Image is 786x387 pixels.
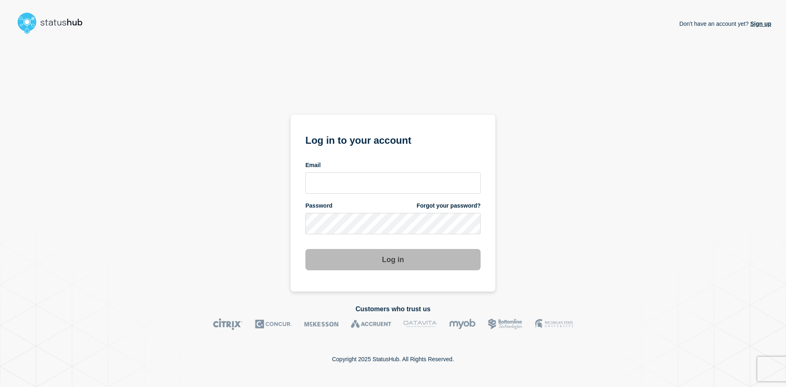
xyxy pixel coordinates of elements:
img: MSU logo [535,318,573,330]
p: Don't have an account yet? [679,14,771,34]
p: Copyright 2025 StatusHub. All Rights Reserved. [332,356,454,362]
span: Password [305,202,332,210]
img: Bottomline logo [488,318,523,330]
button: Log in [305,249,481,270]
img: Accruent logo [351,318,391,330]
img: Concur logo [255,318,292,330]
h1: Log in to your account [305,132,481,147]
img: myob logo [449,318,476,330]
input: email input [305,172,481,194]
img: StatusHub logo [15,10,93,36]
span: Email [305,161,321,169]
img: McKesson logo [304,318,339,330]
img: DataVita logo [404,318,437,330]
a: Forgot your password? [417,202,481,210]
a: Sign up [749,20,771,27]
input: password input [305,213,481,234]
h2: Customers who trust us [15,306,771,313]
img: Citrix logo [213,318,243,330]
